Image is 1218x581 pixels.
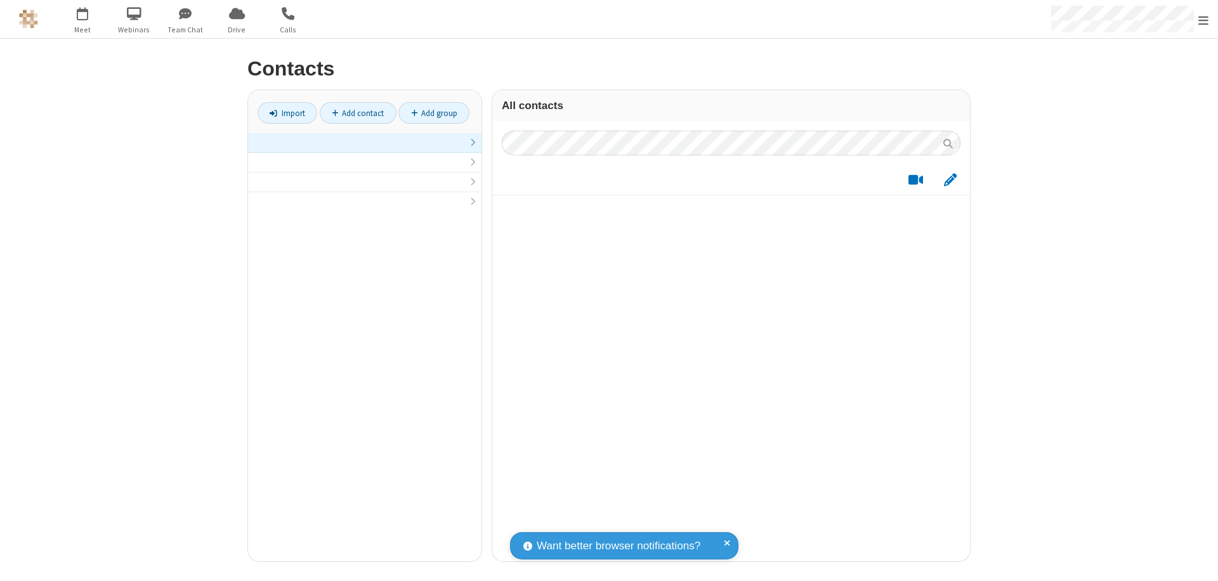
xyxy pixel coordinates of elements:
[537,538,700,554] span: Want better browser notifications?
[247,58,971,80] h2: Contacts
[938,172,962,188] button: Edit
[59,24,107,36] span: Meet
[265,24,312,36] span: Calls
[162,24,209,36] span: Team Chat
[903,172,928,188] button: Start a video meeting
[110,24,158,36] span: Webinars
[320,102,396,124] a: Add contact
[502,100,960,112] h3: All contacts
[258,102,317,124] a: Import
[213,24,261,36] span: Drive
[492,165,970,561] div: grid
[19,10,38,29] img: QA Selenium DO NOT DELETE OR CHANGE
[398,102,469,124] a: Add group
